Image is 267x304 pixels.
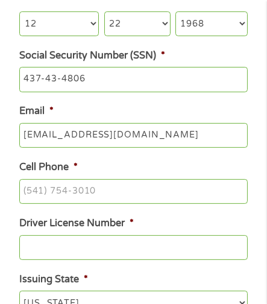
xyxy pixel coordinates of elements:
input: john@gmail.com [19,123,247,148]
label: Cell Phone [19,161,77,174]
label: Social Security Number (SSN) [19,49,165,62]
label: Driver License Number [19,217,133,230]
input: 078-05-1120 [19,67,247,92]
label: Email [19,105,53,118]
label: Issuing State [19,273,87,286]
input: (541) 754-3010 [19,179,247,204]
